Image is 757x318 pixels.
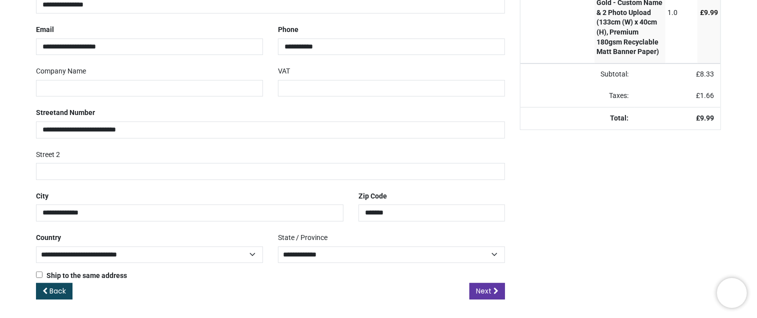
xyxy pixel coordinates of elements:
[704,8,718,16] span: 9.99
[696,70,714,78] span: £
[36,271,127,281] label: Ship to the same address
[358,188,387,205] label: Zip Code
[36,283,72,300] a: Back
[278,21,298,38] label: Phone
[667,8,695,18] div: 1.0
[36,146,60,163] label: Street 2
[36,229,61,246] label: Country
[700,114,714,122] span: 9.99
[56,108,95,116] span: and Number
[36,271,42,278] input: Ship to the same address
[700,91,714,99] span: 1.66
[717,278,747,308] iframe: Brevo live chat
[700,8,718,16] span: £
[49,286,66,296] span: Back
[520,63,635,85] td: Subtotal:
[610,114,628,122] strong: Total:
[696,91,714,99] span: £
[700,70,714,78] span: 8.33
[469,283,505,300] a: Next
[36,63,86,80] label: Company Name
[476,286,491,296] span: Next
[278,63,290,80] label: VAT
[278,229,327,246] label: State / Province
[36,104,95,121] label: Street
[36,21,54,38] label: Email
[696,114,714,122] strong: £
[36,188,48,205] label: City
[520,85,635,107] td: Taxes:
